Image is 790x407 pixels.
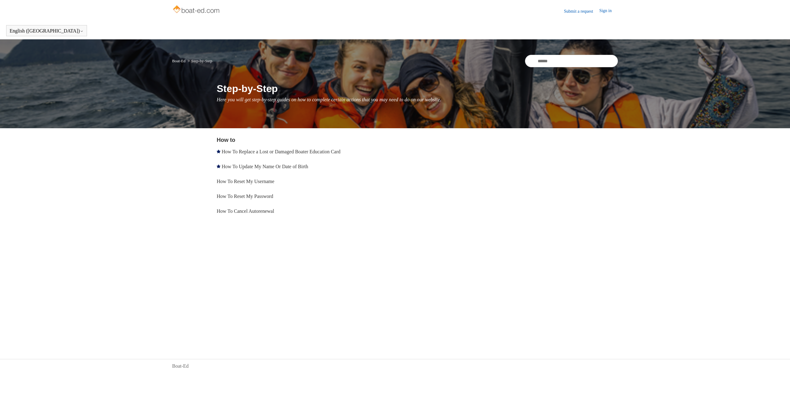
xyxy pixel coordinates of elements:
[217,96,618,103] p: Here you will get step-by-step guides on how to complete certain actions that you may need to do ...
[599,7,618,15] a: Sign in
[172,59,187,63] li: Boat-Ed
[172,362,189,370] a: Boat-Ed
[217,150,220,153] svg: Promoted article
[217,179,274,184] a: How To Reset My Username
[222,149,341,154] a: How To Replace a Lost or Damaged Boater Education Card
[217,164,220,168] svg: Promoted article
[172,4,221,16] img: Boat-Ed Help Center home page
[217,194,273,199] a: How To Reset My Password
[10,28,84,34] button: English ([GEOGRAPHIC_DATA])
[217,81,618,96] h1: Step-by-Step
[172,59,185,63] a: Boat-Ed
[217,137,235,143] a: How to
[187,59,212,63] li: Step-by-Step
[217,208,274,214] a: How To Cancel Autorenewal
[525,55,618,67] input: Search
[564,8,599,15] a: Submit a request
[222,164,308,169] a: How To Update My Name Or Date of Birth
